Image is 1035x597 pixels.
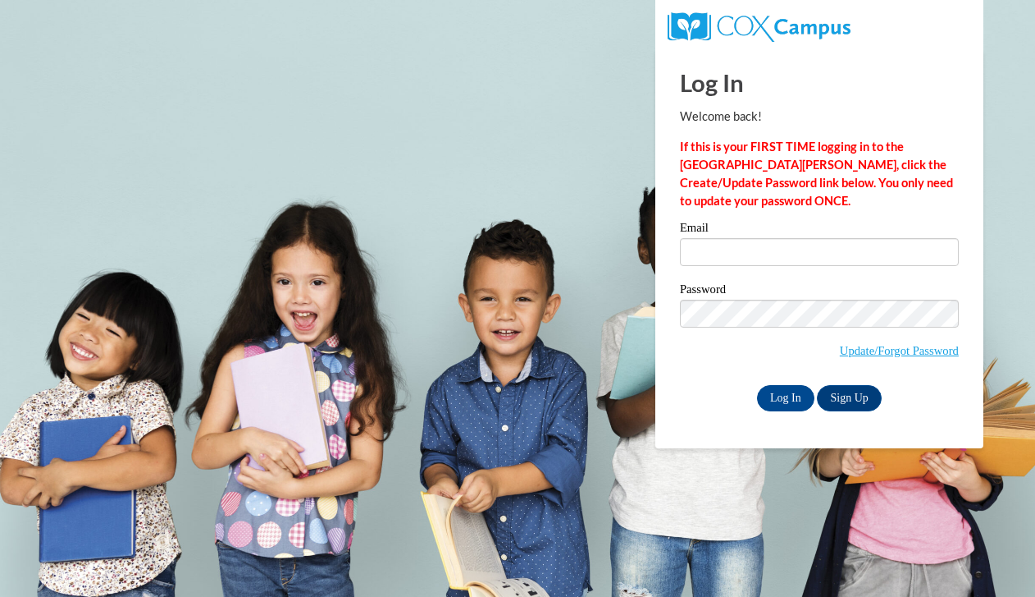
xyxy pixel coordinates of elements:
[680,66,959,99] h1: Log In
[817,385,881,411] a: Sign Up
[668,12,850,42] img: COX Campus
[680,283,959,300] label: Password
[680,222,959,238] label: Email
[680,108,959,126] p: Welcome back!
[757,385,814,411] input: Log In
[668,19,850,33] a: COX Campus
[840,344,959,357] a: Update/Forgot Password
[680,140,953,208] strong: If this is your FIRST TIME logging in to the [GEOGRAPHIC_DATA][PERSON_NAME], click the Create/Upd...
